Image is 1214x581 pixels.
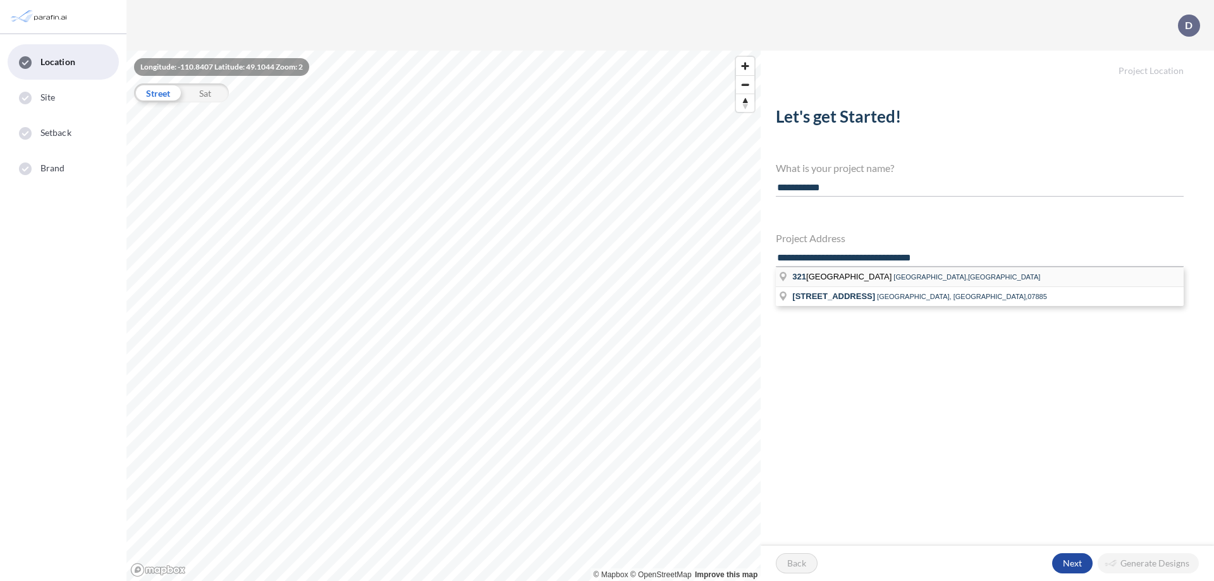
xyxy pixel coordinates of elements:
p: Next [1063,557,1082,570]
span: Location [40,56,75,68]
div: Street [134,83,181,102]
span: Brand [40,162,65,174]
button: Reset bearing to north [736,94,754,112]
div: Sat [181,83,229,102]
canvas: Map [126,51,761,581]
span: [GEOGRAPHIC_DATA],[GEOGRAPHIC_DATA] [893,273,1040,281]
h4: Project Address [776,232,1184,244]
span: [GEOGRAPHIC_DATA] [792,272,893,281]
h5: Project Location [761,51,1214,76]
span: [GEOGRAPHIC_DATA], [GEOGRAPHIC_DATA],07885 [877,293,1047,300]
span: Site [40,91,55,104]
span: 321 [792,272,806,281]
span: [STREET_ADDRESS] [792,291,875,301]
h4: What is your project name? [776,162,1184,174]
span: Zoom out [736,76,754,94]
img: Parafin [9,5,71,28]
button: Zoom out [736,75,754,94]
a: Improve this map [695,570,757,579]
div: Longitude: -110.8407 Latitude: 49.1044 Zoom: 2 [134,58,309,76]
a: OpenStreetMap [630,570,692,579]
p: D [1185,20,1193,31]
button: Zoom in [736,57,754,75]
button: Next [1052,553,1093,573]
a: Mapbox [594,570,628,579]
span: Setback [40,126,71,139]
a: Mapbox homepage [130,563,186,577]
h2: Let's get Started! [776,107,1184,131]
